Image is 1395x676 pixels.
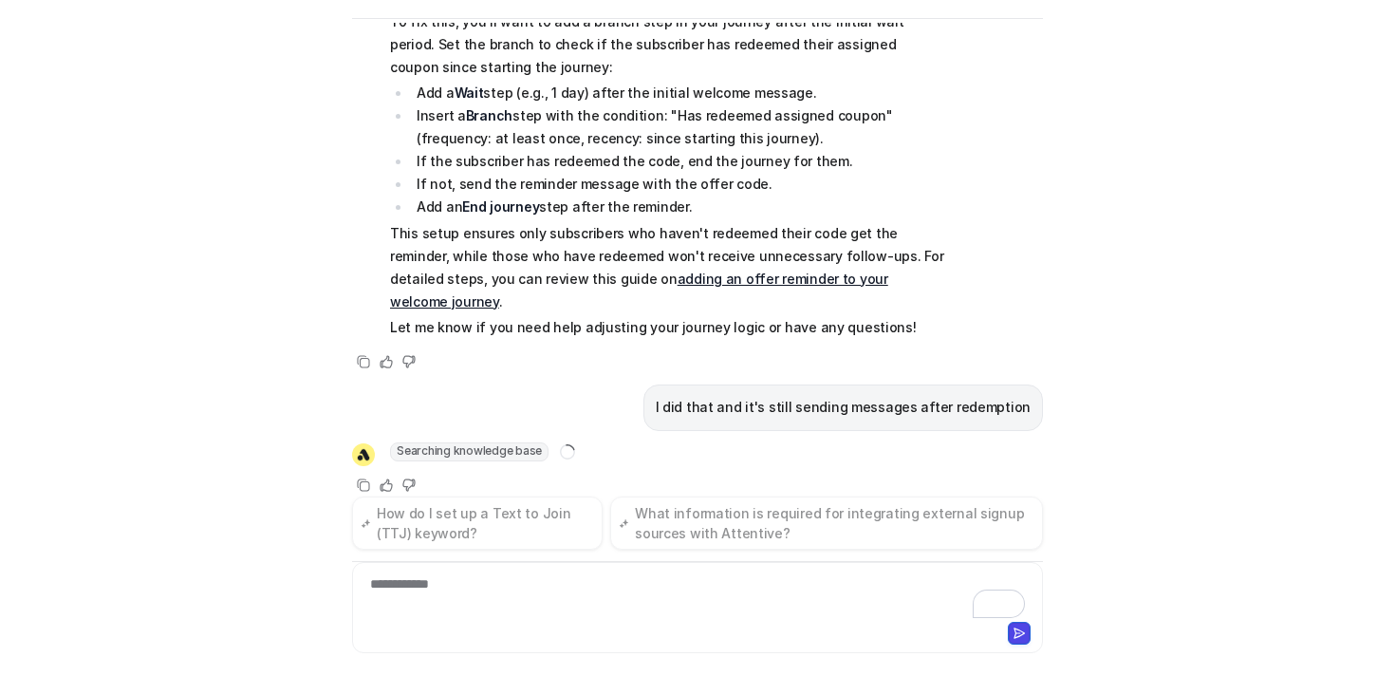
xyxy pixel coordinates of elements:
p: This setup ensures only subscribers who haven't redeemed their code get the reminder, while those... [390,222,945,313]
p: To fix this, you'll want to add a branch step in your journey after the initial wait period. Set ... [390,10,945,79]
img: Widget [352,443,375,466]
li: Add an step after the reminder. [411,196,945,218]
a: adding an offer reminder to your welcome journey [390,271,888,310]
li: If the subscriber has redeemed the code, end the journey for them. [411,150,945,173]
p: Let me know if you need help adjusting your journey logic or have any questions! [390,316,945,339]
div: To enrich screen reader interactions, please activate Accessibility in Grammarly extension settings [357,574,1038,618]
strong: Wait [455,84,484,101]
p: I did that and it's still sending messages after redemption [656,396,1031,419]
button: What information is required for integrating external signup sources with Attentive? [610,497,1043,550]
button: How do I set up a Text to Join (TTJ) keyword? [352,497,603,550]
strong: End journey [462,198,539,215]
strong: Branch [466,107,512,123]
li: If not, send the reminder message with the offer code. [411,173,945,196]
span: Searching knowledge base [390,442,549,461]
li: Add a step (e.g., 1 day) after the initial welcome message. [411,82,945,104]
li: Insert a step with the condition: "Has redeemed assigned coupon" (frequency: at least once, recen... [411,104,945,150]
